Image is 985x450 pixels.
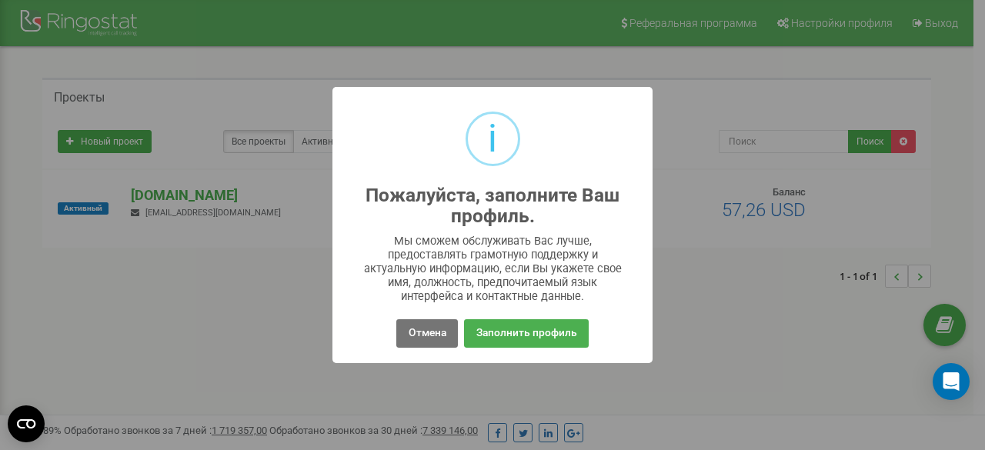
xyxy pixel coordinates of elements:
button: Заполнить профиль [464,319,588,348]
h2: Пожалуйста, заполните Ваш профиль. [363,185,623,227]
div: Open Intercom Messenger [933,363,970,400]
button: Open CMP widget [8,405,45,442]
button: Отмена [396,319,457,348]
div: i [488,114,497,164]
div: Мы сможем обслуживать Вас лучше, предоставлять грамотную поддержку и актуальную информацию, если ... [363,234,623,303]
